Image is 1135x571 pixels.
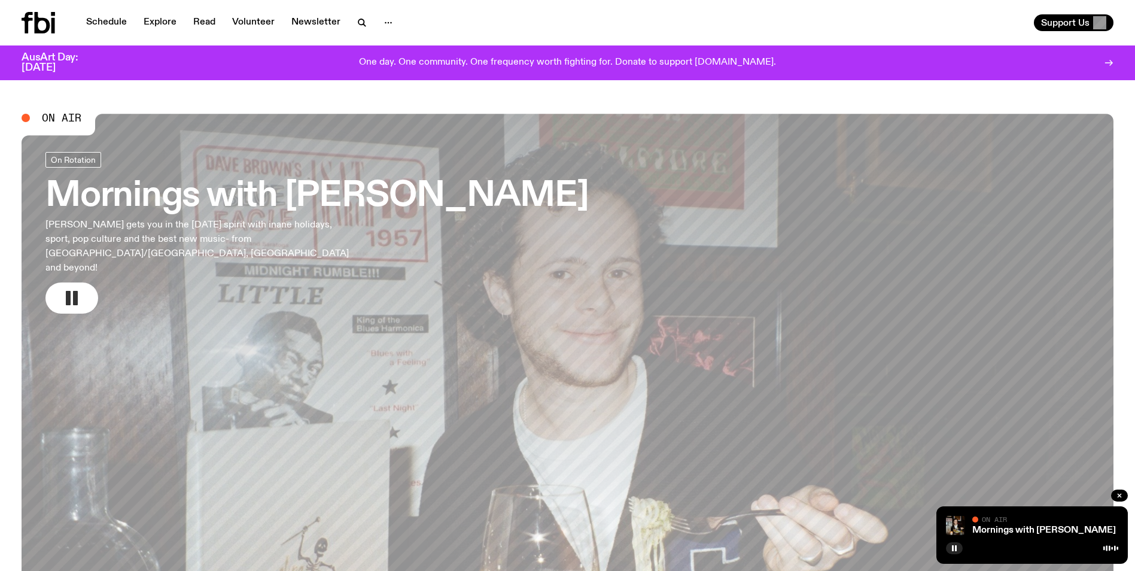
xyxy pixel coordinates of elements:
[45,152,101,168] a: On Rotation
[51,155,96,164] span: On Rotation
[186,14,223,31] a: Read
[225,14,282,31] a: Volunteer
[972,526,1116,535] a: Mornings with [PERSON_NAME]
[45,152,589,314] a: Mornings with [PERSON_NAME][PERSON_NAME] gets you in the [DATE] spirit with inane holidays, sport...
[45,218,352,275] p: [PERSON_NAME] gets you in the [DATE] spirit with inane holidays, sport, pop culture and the best ...
[42,113,81,123] span: On Air
[1034,14,1113,31] button: Support Us
[359,57,776,68] p: One day. One community. One frequency worth fighting for. Donate to support [DOMAIN_NAME].
[45,180,589,213] h3: Mornings with [PERSON_NAME]
[284,14,348,31] a: Newsletter
[136,14,184,31] a: Explore
[1041,17,1090,28] span: Support Us
[946,516,965,535] img: Sam blankly stares at the camera, brightly lit by a camera flash wearing a hat collared shirt and...
[22,53,98,73] h3: AusArt Day: [DATE]
[79,14,134,31] a: Schedule
[982,515,1007,523] span: On Air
